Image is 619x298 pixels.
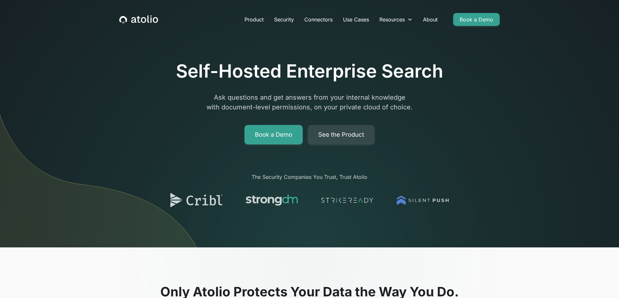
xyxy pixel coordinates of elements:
[418,13,443,26] a: About
[379,16,405,23] div: Resources
[321,191,373,209] img: logo
[185,93,434,112] p: Ask questions and get answers from your internal knowledge with document-level permissions, on yo...
[176,60,443,82] h1: Self-Hosted Enterprise Search
[397,191,449,209] img: logo
[453,13,500,26] a: Book a Demo
[338,13,374,26] a: Use Cases
[374,13,418,26] div: Resources
[269,13,299,26] a: Security
[246,191,298,209] img: logo
[308,125,375,144] a: See the Product
[299,13,338,26] a: Connectors
[164,173,455,181] div: The Security Companies You Trust, Trust Atolio
[239,13,269,26] a: Product
[586,267,619,298] iframe: Chat Widget
[119,15,158,24] a: home
[244,125,303,144] a: Book a Demo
